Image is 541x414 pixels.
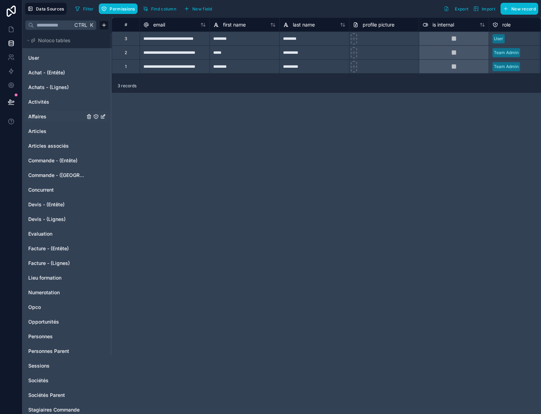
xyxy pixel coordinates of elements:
span: Concurrent [28,186,54,193]
div: Facture - (Entête) [25,243,109,254]
span: Sessions [28,362,50,369]
div: # [117,22,134,27]
div: Numerotation [25,287,109,298]
a: Articles associés [28,142,85,149]
a: Lieu formation [28,274,85,281]
span: is internal [432,21,454,28]
span: K [89,23,94,28]
span: New record [511,6,536,12]
span: role [502,21,511,28]
button: New record [501,3,538,15]
div: Devis - (Entête) [25,199,109,210]
a: Achats - (Lignes) [28,84,85,91]
div: Activités [25,96,109,108]
div: Sessions [25,360,109,371]
button: Noloco tables [25,36,105,45]
a: Devis - (Lignes) [28,216,85,223]
a: Commande - (Entête) [28,157,85,164]
a: Sociétés [28,377,85,384]
a: User [28,54,85,61]
div: 1 [125,64,127,69]
div: Team Admin [494,50,519,56]
button: Data Sources [25,3,67,15]
span: Evaluation [28,230,52,237]
div: Lieu formation [25,272,109,283]
span: Articles [28,128,46,135]
span: Affaires [28,113,46,120]
div: Articles associés [25,140,109,151]
a: Devis - (Entête) [28,201,85,208]
span: Achats - (Lignes) [28,84,69,91]
div: Concurrent [25,184,109,195]
span: Lieu formation [28,274,61,281]
span: Activités [28,98,49,105]
span: 3 records [118,83,136,89]
span: Filter [83,6,94,12]
span: Find column [151,6,176,12]
span: Stagiaires Commande [28,406,80,413]
span: Devis - (Lignes) [28,216,66,223]
a: Articles [28,128,85,135]
div: User [25,52,109,64]
div: Team Admin [494,64,519,70]
div: Commande - (Lignes) [25,170,109,181]
a: Personnes Parent [28,348,85,355]
div: Achat - (Entête) [25,67,109,78]
div: Opportunités [25,316,109,327]
a: Affaires [28,113,85,120]
a: Facture - (Entête) [28,245,85,252]
button: Find column [140,3,179,14]
a: New record [498,3,538,15]
span: Facture - (Lignes) [28,260,70,267]
span: Articles associés [28,142,69,149]
div: Evaluation [25,228,109,239]
span: Sociétés Parent [28,392,65,399]
button: Permissions [99,3,137,14]
div: Sociétés [25,375,109,386]
div: Achats - (Lignes) [25,82,109,93]
a: Concurrent [28,186,85,193]
span: profile picture [363,21,394,28]
a: Commande - ([GEOGRAPHIC_DATA]) [28,172,85,179]
span: Data Sources [36,6,64,12]
a: Permissions [99,3,140,14]
div: Facture - (Lignes) [25,258,109,269]
div: 3 [125,36,127,42]
a: Evaluation [28,230,85,237]
span: Ctrl [74,21,88,29]
div: Personnes Parent [25,346,109,357]
a: Opportunités [28,318,85,325]
a: Opco [28,304,85,311]
span: Devis - (Entête) [28,201,65,208]
span: Numerotation [28,289,60,296]
a: Numerotation [28,289,85,296]
div: 2 [125,50,127,56]
a: Personnes [28,333,85,340]
div: Commande - (Entête) [25,155,109,166]
a: Sociétés Parent [28,392,85,399]
div: Personnes [25,331,109,342]
span: Personnes Parent [28,348,69,355]
div: User [494,36,503,42]
span: User [28,54,39,61]
span: Achat - (Entête) [28,69,65,76]
button: Export [441,3,471,15]
span: Opportunités [28,318,59,325]
a: Achat - (Entête) [28,69,85,76]
a: Stagiaires Commande [28,406,85,413]
button: Import [471,3,498,15]
button: Filter [72,3,96,14]
span: Opco [28,304,41,311]
span: email [153,21,165,28]
span: Permissions [110,6,135,12]
button: New field [181,3,215,14]
span: Facture - (Entête) [28,245,69,252]
div: Devis - (Lignes) [25,214,109,225]
span: Import [482,6,495,12]
a: Facture - (Lignes) [28,260,85,267]
span: Export [455,6,468,12]
span: Noloco tables [38,37,71,44]
span: first name [223,21,246,28]
span: Commande - (Entête) [28,157,77,164]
